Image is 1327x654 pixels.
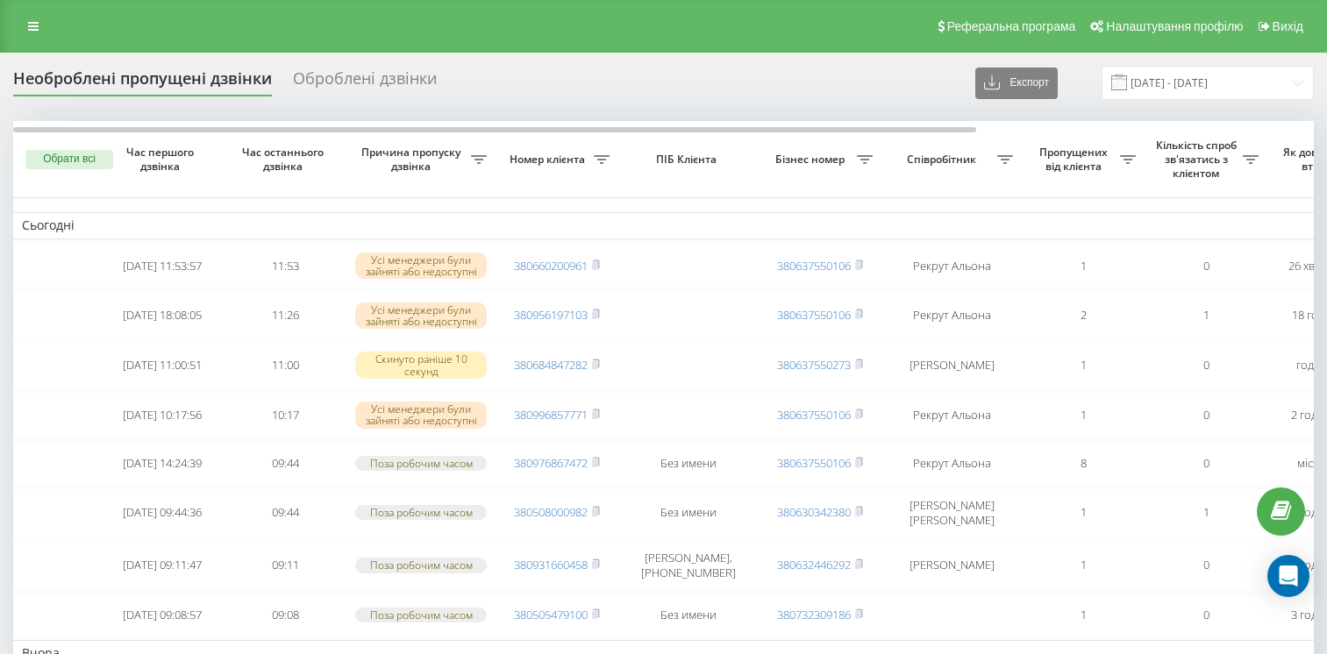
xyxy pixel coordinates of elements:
a: 380637550106 [777,307,851,323]
td: 1 [1022,594,1145,636]
td: 0 [1145,594,1267,636]
td: Без имени [618,594,759,636]
a: 380976867472 [514,455,588,471]
td: 1 [1022,488,1145,537]
a: 380637550106 [777,258,851,274]
td: Рекрут Альона [881,292,1022,338]
td: [DATE] 14:24:39 [101,442,224,485]
td: 2 [1022,292,1145,338]
span: Реферальна програма [947,19,1076,33]
td: 11:53 [224,243,346,289]
td: 0 [1145,442,1267,485]
span: Пропущених від клієнта [1031,146,1120,173]
span: Вихід [1273,19,1303,33]
div: Скинуто раніше 10 секунд [355,352,487,378]
td: Без имени [618,442,759,485]
td: 09:08 [224,594,346,636]
a: 380637550273 [777,357,851,373]
td: 09:11 [224,541,346,590]
div: Поза робочим часом [355,608,487,622]
td: 11:26 [224,292,346,338]
td: Без имени [618,488,759,537]
div: Усі менеджери були зайняті або недоступні [355,252,487,279]
span: Кількість спроб зв'язатись з клієнтом [1153,139,1243,180]
a: 380996857771 [514,407,588,423]
td: [DATE] 10:17:56 [101,392,224,438]
td: 0 [1145,342,1267,388]
td: 09:44 [224,488,346,537]
a: 380632446292 [777,557,851,572]
td: [PERSON_NAME], [PHONE_NUMBER] [618,541,759,590]
div: Оброблені дзвінки [293,69,437,96]
span: Співробітник [890,153,997,167]
td: 1 [1022,392,1145,438]
div: Усі менеджери були зайняті або недоступні [355,302,487,329]
td: 0 [1145,243,1267,289]
span: Час останнього дзвінка [238,146,332,173]
span: Налаштування профілю [1106,19,1243,33]
td: 11:00 [224,342,346,388]
div: Open Intercom Messenger [1267,555,1309,597]
td: 1 [1022,243,1145,289]
td: [DATE] 09:44:36 [101,488,224,537]
td: [DATE] 09:08:57 [101,594,224,636]
td: [PERSON_NAME] [881,342,1022,388]
a: 380931660458 [514,557,588,572]
td: [DATE] 11:53:57 [101,243,224,289]
td: Рекрут Альона [881,243,1022,289]
td: 8 [1022,442,1145,485]
td: 09:44 [224,442,346,485]
a: 380637550106 [777,407,851,423]
td: 1 [1022,342,1145,388]
a: 380956197103 [514,307,588,323]
span: Номер клієнта [504,153,594,167]
a: 380660200961 [514,258,588,274]
a: 380732309186 [777,607,851,622]
div: Поза робочим часом [355,456,487,471]
td: [PERSON_NAME] [881,541,1022,590]
td: Рекрут Альона [881,442,1022,485]
a: 380508000982 [514,504,588,520]
span: Причина пропуску дзвінка [355,146,471,173]
div: Усі менеджери були зайняті або недоступні [355,402,487,428]
a: 380637550106 [777,455,851,471]
button: Експорт [975,68,1058,99]
td: 10:17 [224,392,346,438]
a: 380684847282 [514,357,588,373]
a: 380505479100 [514,607,588,622]
div: Поза робочим часом [355,505,487,520]
td: [PERSON_NAME] [PERSON_NAME] [881,488,1022,537]
button: Обрати всі [25,150,113,169]
td: 1 [1145,488,1267,537]
div: Поза робочим часом [355,558,487,572]
span: ПІБ Клієнта [633,153,744,167]
td: [DATE] 18:08:05 [101,292,224,338]
div: Необроблені пропущені дзвінки [13,69,272,96]
td: [DATE] 09:11:47 [101,541,224,590]
td: Рекрут Альона [881,392,1022,438]
span: Час першого дзвінка [115,146,210,173]
a: 380630342380 [777,504,851,520]
td: 1 [1145,292,1267,338]
td: [DATE] 11:00:51 [101,342,224,388]
td: 0 [1145,392,1267,438]
td: 1 [1022,541,1145,590]
td: 0 [1145,541,1267,590]
span: Бізнес номер [767,153,857,167]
